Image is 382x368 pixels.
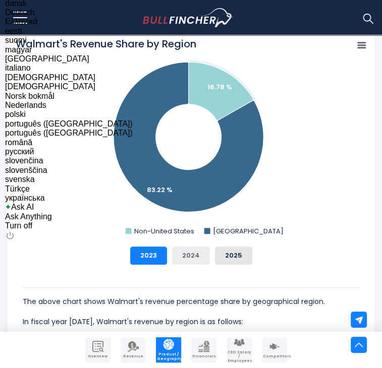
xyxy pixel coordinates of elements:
div: italiano [5,64,133,73]
svg: Walmart's Revenue Share by Region [15,37,367,238]
div: română [5,138,133,147]
div: português ([GEOGRAPHIC_DATA]) [5,129,133,138]
text: Non-United States [134,226,194,236]
div: русский [5,147,133,156]
span: Revenue [122,354,145,358]
text: 16.78 % [207,82,232,92]
a: Company Product/Geography [156,337,181,362]
text: 83.22 % [147,185,173,195]
div: slovenčina [5,156,133,165]
span: Financials [192,354,215,358]
div: Ask Anything [5,212,133,221]
span: Product / Geography [157,352,180,361]
div: português ([GEOGRAPHIC_DATA]) [5,119,133,129]
img: Bullfincher logo [143,8,233,27]
div: magyar [5,45,133,54]
div: Deutsch [5,8,133,17]
button: 2024 [172,247,210,265]
div: Turn off [5,221,133,230]
span: Competitors [263,354,286,358]
div: Türkçe [5,185,133,194]
p: In fiscal year [DATE], Walmart's revenue by region is as follows: [23,316,359,328]
div: Ask AI [5,203,133,212]
div: [GEOGRAPHIC_DATA] [5,54,133,64]
div: Ελληνικά [5,17,133,26]
a: Go to homepage [143,8,251,27]
div: slovenščina [5,166,133,175]
div: eesti [5,27,133,36]
div: polski [5,110,133,119]
button: 2023 [130,247,167,265]
a: Company Revenue [121,337,146,362]
span: CEO Salary / Employees [228,350,251,363]
div: [DEMOGRAPHIC_DATA] [5,82,133,91]
a: Company Financials [191,337,216,362]
div: українська [5,194,133,203]
div: [DEMOGRAPHIC_DATA] [5,73,133,82]
p: The above chart shows Walmart's revenue percentage share by geographical region. [23,295,359,308]
a: Company Employees [227,337,252,362]
div: svenska [5,175,133,184]
text: [GEOGRAPHIC_DATA] [213,226,284,236]
a: Company Competitors [262,337,287,362]
div: suomi [5,36,133,45]
a: Company Overview [85,337,111,362]
div: Nederlands [5,101,133,110]
span: Overview [86,354,110,358]
button: 2025 [215,247,252,265]
div: Norsk bokmål [5,92,133,101]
